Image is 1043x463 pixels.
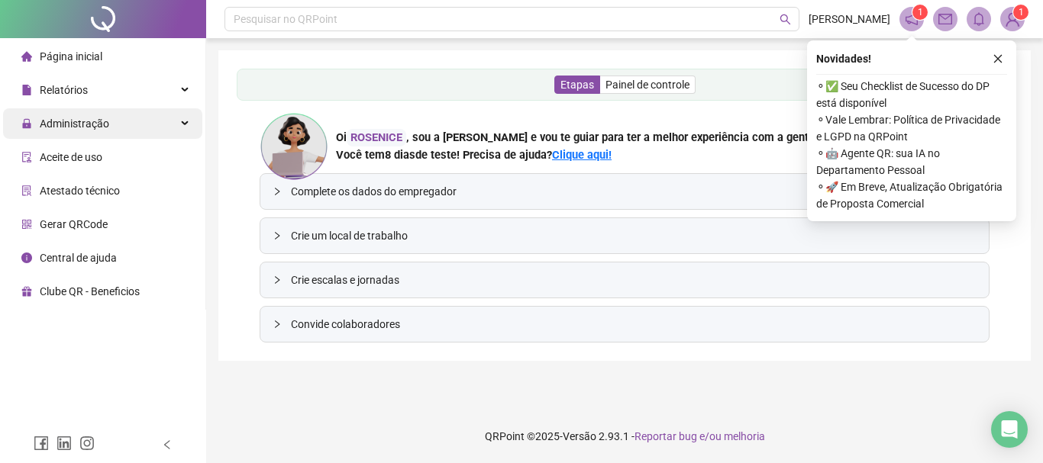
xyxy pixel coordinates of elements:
[291,227,977,244] span: Crie um local de trabalho
[260,262,989,297] div: Crie escalas e jornadas
[415,148,552,162] span: de teste! Precisa de ajuda?
[336,129,835,146] div: Oi , sou a [PERSON_NAME] e vou te guiar para ter a melhor experiência com a gente. 💜
[816,145,1007,178] span: ⚬ 🤖 Agente QR: sua IA no Departamento Pessoal
[291,272,977,288] span: Crie escalas e jornadas
[816,178,1007,212] span: ⚬ 🚀 Em Breve, Atualização Obrigatória de Proposta Comercial
[162,439,173,450] span: left
[40,151,102,163] span: Aceite de uso
[816,78,1007,111] span: ⚬ ✅ Seu Checklist de Sucesso do DP está disponível
[260,112,328,181] img: ana-icon.cad42e3e8b8746aecfa2.png
[34,436,49,451] span: facebook
[206,410,1043,463] footer: QRPoint © 2025 - 2.93.1 -
[394,148,415,162] span: dias
[21,85,32,95] span: file
[991,411,1028,448] div: Open Intercom Messenger
[912,5,928,20] sup: 1
[273,320,282,329] span: collapsed
[605,79,689,91] span: Painel de controle
[21,219,32,230] span: qrcode
[21,252,32,263] span: info-circle
[385,148,415,162] span: 8
[552,148,612,162] a: Clique aqui!
[57,436,72,451] span: linkedin
[40,117,109,130] span: Administração
[816,50,871,67] span: Novidades !
[260,307,989,342] div: Convide colaboradores
[560,79,594,91] span: Etapas
[938,12,952,26] span: mail
[1013,5,1028,20] sup: Atualize o seu contato no menu Meus Dados
[905,12,919,26] span: notification
[780,14,791,25] span: search
[40,84,88,96] span: Relatórios
[273,275,282,285] span: collapsed
[40,218,108,230] span: Gerar QRCode
[563,430,596,442] span: Versão
[809,11,890,27] span: [PERSON_NAME]
[347,129,406,146] div: ROSENICE
[21,51,32,62] span: home
[336,148,385,162] span: Você tem
[918,7,923,18] span: 1
[40,185,120,197] span: Atestado técnico
[21,185,32,196] span: solution
[273,231,282,240] span: collapsed
[40,50,102,63] span: Página inicial
[21,152,32,162] span: audit
[40,285,140,297] span: Clube QR - Beneficios
[291,183,977,200] span: Complete os dados do empregador
[273,187,282,196] span: collapsed
[260,218,989,253] div: Crie um local de trabalho
[972,12,986,26] span: bell
[79,436,95,451] span: instagram
[635,430,765,442] span: Reportar bug e/ou melhoria
[260,174,989,209] div: Complete os dados do empregador
[816,111,1007,145] span: ⚬ Vale Lembrar: Política de Privacidade e LGPD na QRPoint
[993,53,1003,64] span: close
[1019,7,1024,18] span: 1
[291,316,977,333] span: Convide colaboradores
[21,286,32,297] span: gift
[21,118,32,129] span: lock
[40,252,117,264] span: Central de ajuda
[1001,8,1024,31] img: 94405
